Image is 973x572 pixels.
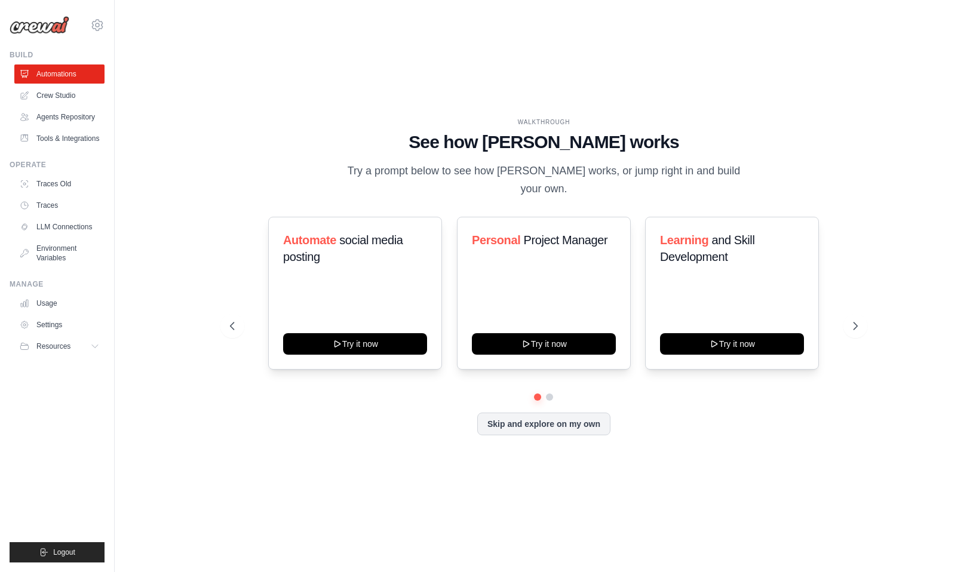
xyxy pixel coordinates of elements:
div: Manage [10,279,105,289]
a: Settings [14,315,105,334]
button: Resources [14,337,105,356]
span: Personal [472,233,520,247]
span: Logout [53,548,75,557]
a: Crew Studio [14,86,105,105]
a: Environment Variables [14,239,105,267]
a: Usage [14,294,105,313]
a: Agents Repository [14,107,105,127]
button: Try it now [472,333,616,355]
a: Traces [14,196,105,215]
p: Try a prompt below to see how [PERSON_NAME] works, or jump right in and build your own. [343,162,744,198]
a: Tools & Integrations [14,129,105,148]
button: Try it now [283,333,427,355]
span: Automate [283,233,336,247]
img: Logo [10,16,69,34]
span: and Skill Development [660,233,754,263]
a: Automations [14,64,105,84]
div: WALKTHROUGH [230,118,857,127]
a: LLM Connections [14,217,105,236]
span: Resources [36,342,70,351]
span: Project Manager [523,233,607,247]
h1: See how [PERSON_NAME] works [230,131,857,153]
button: Skip and explore on my own [477,413,610,435]
span: social media posting [283,233,403,263]
span: Learning [660,233,708,247]
div: Operate [10,160,105,170]
button: Try it now [660,333,804,355]
div: Build [10,50,105,60]
a: Traces Old [14,174,105,193]
button: Logout [10,542,105,562]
